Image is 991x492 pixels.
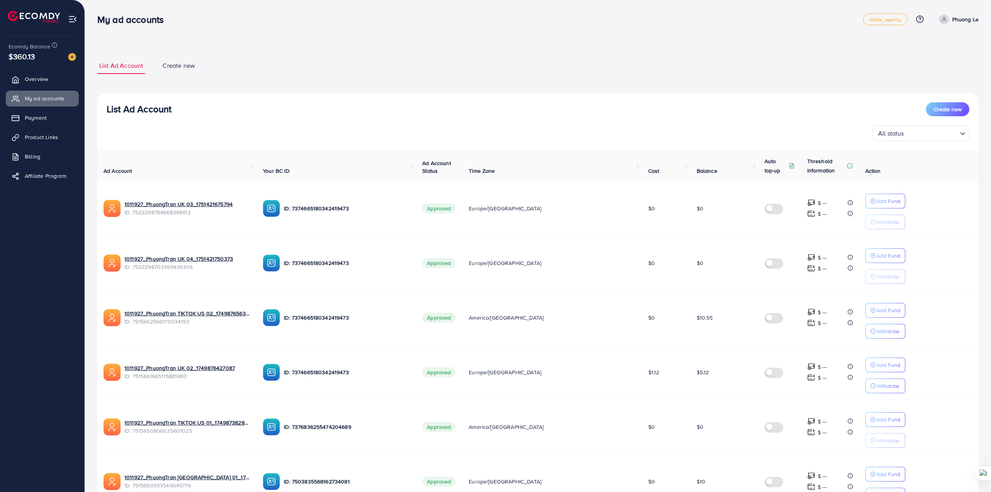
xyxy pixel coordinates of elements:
p: $ --- [818,198,827,208]
a: 1011927_PhuongTran UK 02_1749876427087 [124,364,250,372]
img: ic-ba-acc.ded83a64.svg [263,309,280,326]
span: Balance [697,167,717,175]
p: Threshold information [807,157,845,175]
img: top-up amount [807,319,815,327]
span: $10 [697,478,705,485]
span: Cost [648,167,660,175]
button: Add Fund [865,194,905,208]
a: 1011927_PhuongTran UK 03_1751421675794 [124,200,250,208]
img: top-up amount [807,264,815,272]
span: ID: 7515661665115881480 [124,372,250,380]
span: $1.12 [648,368,660,376]
span: Overview [25,75,48,83]
span: Approved [422,258,456,268]
p: $ --- [818,318,827,328]
span: $0 [648,205,655,212]
p: $ --- [818,209,827,218]
span: Ad Account Status [422,159,451,175]
span: Ecomdy Balance [9,43,50,50]
p: ID: 7374665180342419473 [284,258,410,268]
span: $0 [648,423,655,431]
p: $ --- [818,373,827,382]
img: top-up amount [807,363,815,371]
p: $ --- [818,308,827,317]
img: ic-ads-acc.e4c84228.svg [104,364,121,381]
a: 1011927_PhuongTran [GEOGRAPHIC_DATA] 01_1749873767691 [124,473,250,481]
img: ic-ads-acc.e4c84228.svg [104,309,121,326]
span: $360.13 [9,51,35,62]
a: Overview [6,71,79,87]
span: white_agency [870,17,901,22]
a: Payment [6,110,79,126]
img: top-up amount [807,417,815,425]
span: Ad Account [104,167,132,175]
a: Product Links [6,129,79,145]
p: ID: 7374665180342419473 [284,204,410,213]
div: <span class='underline'>1011927_PhuongTran TIKTOK US 01_1749873828056</span></br>7515650806025601025 [124,419,250,435]
a: Billing [6,149,79,164]
span: Approved [422,477,456,487]
button: Add Fund [865,358,905,372]
img: ic-ads-acc.e4c84228.svg [104,473,121,490]
h3: My ad accounts [97,14,170,25]
span: $10.55 [697,314,713,322]
p: ID: 7374665180342419473 [284,368,410,377]
span: Action [865,167,881,175]
iframe: Chat [958,457,985,486]
img: menu [68,15,77,24]
p: ID: 7376836255474204689 [284,422,410,432]
p: ID: 7503835568162734081 [284,477,410,486]
p: Withdraw [877,327,899,336]
span: $0 [697,259,703,267]
span: $5.12 [697,368,709,376]
img: ic-ads-acc.e4c84228.svg [104,255,121,272]
p: $ --- [818,417,827,426]
p: Add Fund [877,306,900,315]
span: Approved [422,313,456,323]
img: top-up amount [807,428,815,436]
span: Payment [25,114,47,122]
p: $ --- [818,362,827,372]
img: ic-ba-acc.ded83a64.svg [263,200,280,217]
span: Approved [422,367,456,377]
button: Add Fund [865,412,905,427]
button: Withdraw [865,378,905,393]
p: Add Fund [877,360,900,370]
div: <span class='underline'>1011927_PhuongTran UK 03_1751421675794</span></br>7522298784668368912 [124,200,250,216]
span: Approved [422,422,456,432]
p: ID: 7374665180342419473 [284,313,410,322]
span: Affiliate Program [25,172,66,180]
button: Add Fund [865,467,905,482]
img: top-up amount [807,483,815,491]
span: $0 [648,259,655,267]
a: 1011927_PhuongTran TIKTOK US 01_1749873828056 [124,419,250,427]
span: List Ad Account [99,61,143,70]
span: ID: 7522298703399436306 [124,263,250,271]
span: Billing [25,153,40,160]
h3: List Ad Account [107,103,171,115]
span: All status [877,128,906,139]
img: top-up amount [807,472,815,480]
span: ID: 7515650553549045776 [124,482,250,489]
button: Withdraw [865,324,905,339]
input: Search for option [906,126,957,139]
span: Time Zone [469,167,495,175]
img: top-up amount [807,373,815,382]
span: Europe/[GEOGRAPHIC_DATA] [469,478,541,485]
span: $0 [697,423,703,431]
p: Add Fund [877,251,900,260]
img: ic-ads-acc.e4c84228.svg [104,418,121,435]
div: Search for option [872,126,969,141]
img: ic-ba-acc.ded83a64.svg [263,418,280,435]
span: ID: 7515662566170034193 [124,318,250,325]
p: Withdraw [877,381,899,391]
span: My ad accounts [25,95,64,102]
img: top-up amount [807,308,815,316]
span: Europe/[GEOGRAPHIC_DATA] [469,205,541,212]
p: Withdraw [877,272,899,281]
span: $0 [697,205,703,212]
button: Add Fund [865,303,905,318]
img: ic-ads-acc.e4c84228.svg [104,200,121,217]
img: logo [8,11,60,23]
